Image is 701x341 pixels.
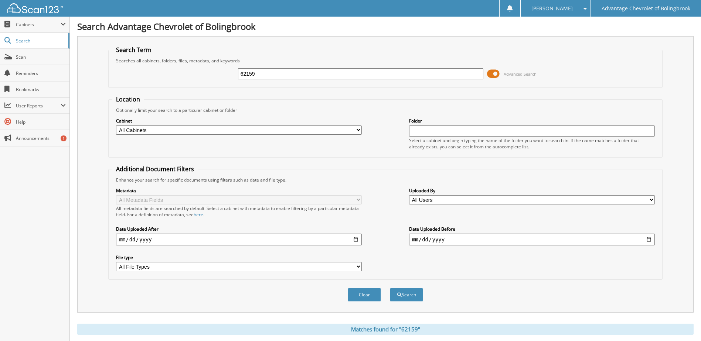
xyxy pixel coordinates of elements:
[16,54,66,60] span: Scan
[409,118,655,124] label: Folder
[602,6,690,11] span: Advantage Chevrolet of Bolingbrook
[116,118,362,124] label: Cabinet
[409,187,655,194] label: Uploaded By
[409,234,655,245] input: end
[16,135,66,141] span: Announcements
[531,6,573,11] span: [PERSON_NAME]
[112,107,658,113] div: Optionally limit your search to a particular cabinet or folder
[16,38,65,44] span: Search
[116,205,362,218] div: All metadata fields are searched by default. Select a cabinet with metadata to enable filtering b...
[112,95,144,103] legend: Location
[504,71,537,77] span: Advanced Search
[61,135,67,141] div: 1
[409,137,655,150] div: Select a cabinet and begin typing the name of the folder you want to search in. If the name match...
[116,187,362,194] label: Metadata
[348,288,381,302] button: Clear
[112,165,198,173] legend: Additional Document Filters
[664,306,701,341] iframe: Chat Widget
[7,3,63,13] img: scan123-logo-white.svg
[16,103,61,109] span: User Reports
[112,58,658,64] div: Searches all cabinets, folders, files, metadata, and keywords
[16,70,66,76] span: Reminders
[116,234,362,245] input: start
[16,21,61,28] span: Cabinets
[77,20,694,32] h1: Search Advantage Chevrolet of Bolingbrook
[77,324,694,335] div: Matches found for "62159"
[409,226,655,232] label: Date Uploaded Before
[390,288,423,302] button: Search
[116,226,362,232] label: Date Uploaded After
[16,86,66,93] span: Bookmarks
[16,119,66,125] span: Help
[112,46,155,54] legend: Search Term
[194,211,203,218] a: here
[116,254,362,261] label: File type
[112,177,658,183] div: Enhance your search for specific documents using filters such as date and file type.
